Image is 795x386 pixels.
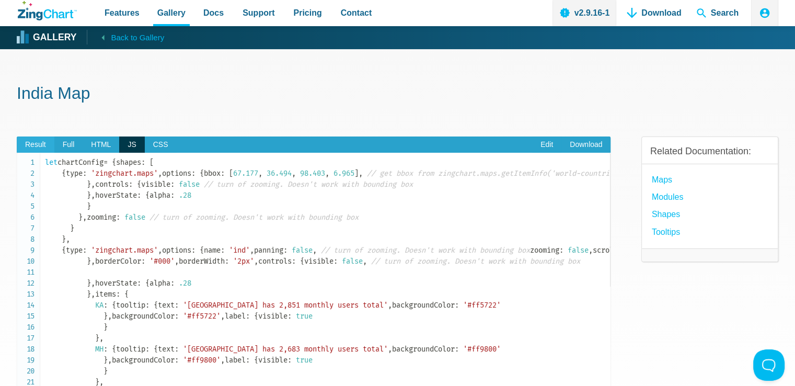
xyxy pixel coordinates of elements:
[388,301,392,310] span: ,
[112,345,116,354] span: {
[83,137,119,153] span: HTML
[149,158,154,167] span: [
[91,246,158,255] span: 'zingchart.maps'
[154,345,158,354] span: {
[87,180,91,189] span: }
[170,180,175,189] span: :
[367,169,655,178] span: // get bbox from zingchart.maps.getItemInfo('world-countries','ind');
[105,6,140,20] span: Features
[254,257,258,266] span: ,
[589,246,593,255] span: ,
[33,33,76,42] strong: Gallery
[175,345,179,354] span: :
[91,257,95,266] span: ,
[124,213,145,222] span: false
[233,169,258,178] span: 67.177
[254,356,258,365] span: {
[283,246,287,255] span: :
[561,137,610,153] a: Download
[652,225,680,239] a: Tooltips
[78,213,83,222] span: }
[95,301,103,310] span: KA
[287,356,292,365] span: :
[287,312,292,321] span: :
[141,158,145,167] span: :
[83,213,87,222] span: ,
[292,246,313,255] span: false
[313,246,317,255] span: ,
[170,279,175,288] span: :
[342,257,363,266] span: false
[129,180,133,189] span: :
[463,345,501,354] span: '#ff9800'
[300,257,304,266] span: {
[87,257,91,266] span: }
[203,6,224,20] span: Docs
[183,301,388,310] span: '[GEOGRAPHIC_DATA] has 2,851 monthly users total'
[158,246,162,255] span: ,
[145,345,149,354] span: :
[103,356,108,365] span: }
[363,257,367,266] span: ,
[87,290,91,299] span: }
[753,349,785,381] iframe: Toggle Customer Support
[300,169,325,178] span: 98.403
[200,169,204,178] span: {
[652,190,683,204] a: modules
[45,158,57,167] span: let
[18,30,76,46] a: Gallery
[91,191,95,200] span: ,
[112,301,116,310] span: {
[233,257,254,266] span: '2px'
[175,257,179,266] span: ,
[70,224,74,233] span: }
[87,279,91,288] span: }
[229,246,250,255] span: 'ind'
[103,345,108,354] span: :
[149,213,359,222] span: // turn of zooming. Doesn't work with bounding box
[559,246,563,255] span: :
[463,301,501,310] span: '#ff5722'
[112,158,116,167] span: {
[157,6,186,20] span: Gallery
[17,137,54,153] span: Result
[137,279,141,288] span: :
[250,246,254,255] span: ,
[116,213,120,222] span: :
[83,246,87,255] span: :
[124,290,129,299] span: {
[267,169,292,178] span: 36.494
[62,246,66,255] span: {
[652,173,672,187] a: Maps
[91,180,95,189] span: ,
[179,191,191,200] span: .28
[103,301,108,310] span: :
[158,169,162,178] span: ,
[246,356,250,365] span: :
[103,323,108,332] span: }
[66,235,70,244] span: ,
[191,169,195,178] span: :
[108,312,112,321] span: ,
[91,290,95,299] span: ,
[243,6,274,20] span: Support
[325,169,329,178] span: ,
[652,207,680,221] a: Shapes
[292,169,296,178] span: ,
[296,356,313,365] span: true
[221,169,225,178] span: :
[359,169,363,178] span: ,
[170,191,175,200] span: :
[225,257,229,266] span: :
[179,279,191,288] span: .28
[54,137,83,153] span: Full
[95,334,99,343] span: }
[333,257,338,266] span: :
[111,31,164,44] span: Back to Gallery
[103,312,108,321] span: }
[455,301,459,310] span: :
[221,356,225,365] span: ,
[532,137,561,153] a: Edit
[87,202,91,211] span: }
[91,279,95,288] span: ,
